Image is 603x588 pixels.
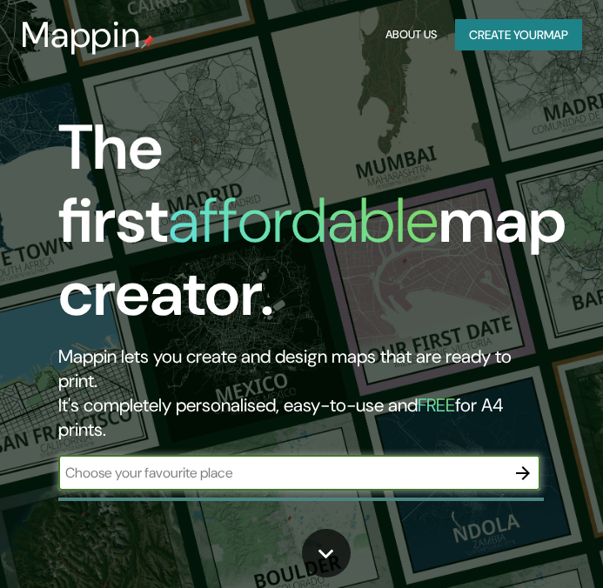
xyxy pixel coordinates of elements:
[381,19,441,51] button: About Us
[58,111,566,344] h1: The first map creator.
[448,520,584,569] iframe: Help widget launcher
[168,180,439,261] h1: affordable
[418,393,455,418] h5: FREE
[58,344,540,442] h2: Mappin lets you create and design maps that are ready to print. It's completely personalised, eas...
[58,463,506,483] input: Choose your favourite place
[141,35,155,49] img: mappin-pin
[21,14,141,56] h3: Mappin
[455,19,582,51] button: Create yourmap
